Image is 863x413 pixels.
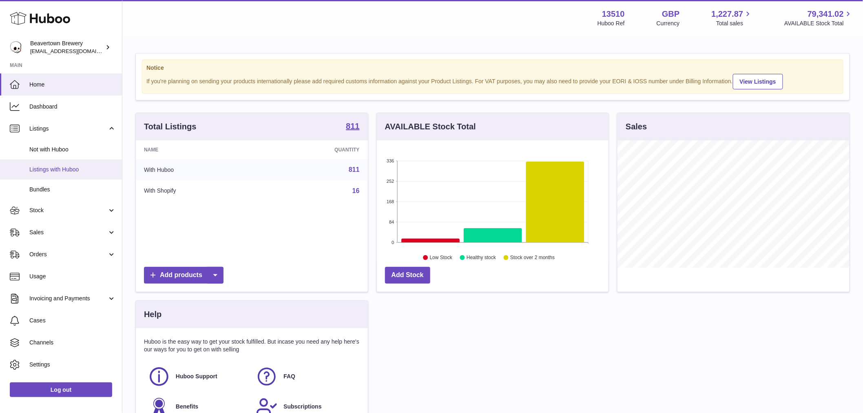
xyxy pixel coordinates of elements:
[29,273,116,280] span: Usage
[712,9,753,27] a: 1,227.87 Total sales
[261,140,368,159] th: Quantity
[387,199,394,204] text: 168
[597,20,625,27] div: Huboo Ref
[385,267,430,284] a: Add Stock
[602,9,625,20] strong: 13510
[144,121,197,132] h3: Total Listings
[148,366,248,388] a: Huboo Support
[430,255,453,261] text: Low Stock
[467,255,496,261] text: Healthy stock
[29,103,116,111] span: Dashboard
[146,64,839,72] strong: Notice
[29,361,116,369] span: Settings
[29,81,116,89] span: Home
[144,338,360,353] p: Huboo is the easy way to get your stock fulfilled. But incase you need any help here's our ways f...
[136,140,261,159] th: Name
[136,180,261,202] td: With Shopify
[29,295,107,302] span: Invoicing and Payments
[712,9,744,20] span: 1,227.87
[10,382,112,397] a: Log out
[784,20,853,27] span: AVAILABLE Stock Total
[29,146,116,153] span: Not with Huboo
[29,317,116,324] span: Cases
[716,20,752,27] span: Total sales
[29,186,116,193] span: Bundles
[387,179,394,184] text: 252
[283,373,295,380] span: FAQ
[657,20,680,27] div: Currency
[29,339,116,346] span: Channels
[29,125,107,133] span: Listings
[346,122,359,130] strong: 811
[144,267,223,284] a: Add products
[808,9,844,20] span: 79,341.02
[29,229,107,236] span: Sales
[10,41,22,53] img: internalAdmin-13510@internal.huboo.com
[510,255,555,261] text: Stock over 2 months
[30,40,104,55] div: Beavertown Brewery
[626,121,647,132] h3: Sales
[346,122,359,132] a: 811
[392,240,394,245] text: 0
[29,166,116,173] span: Listings with Huboo
[29,251,107,258] span: Orders
[784,9,853,27] a: 79,341.02 AVAILABLE Stock Total
[733,74,783,89] a: View Listings
[136,159,261,180] td: With Huboo
[385,121,476,132] h3: AVAILABLE Stock Total
[389,220,394,224] text: 84
[387,158,394,163] text: 336
[146,73,839,89] div: If you're planning on sending your products internationally please add required customs informati...
[176,373,217,380] span: Huboo Support
[30,48,120,54] span: [EMAIL_ADDRESS][DOMAIN_NAME]
[662,9,679,20] strong: GBP
[256,366,355,388] a: FAQ
[352,187,360,194] a: 16
[349,166,360,173] a: 811
[176,403,198,411] span: Benefits
[283,403,321,411] span: Subscriptions
[144,309,162,320] h3: Help
[29,206,107,214] span: Stock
